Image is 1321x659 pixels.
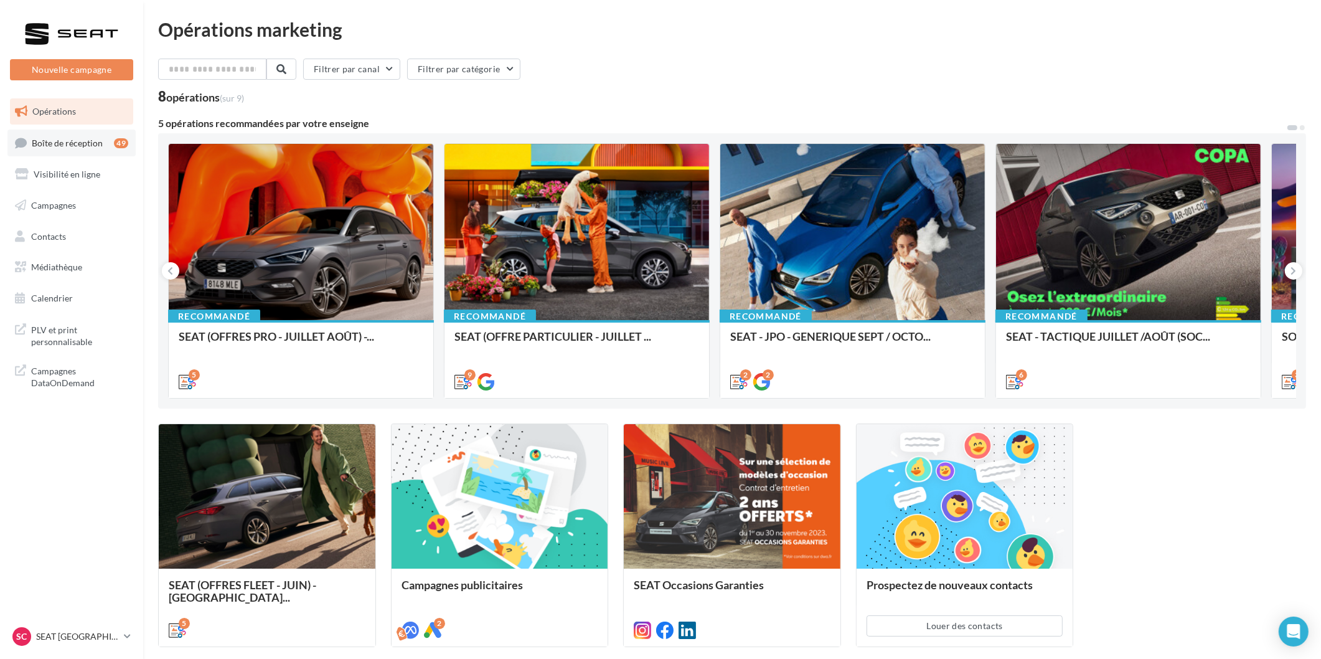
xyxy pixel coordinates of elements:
[7,254,136,280] a: Médiathèque
[32,106,76,116] span: Opérations
[1006,329,1210,343] span: SEAT - TACTIQUE JUILLET /AOÛT (SOC...
[31,363,128,389] span: Campagnes DataOnDemand
[402,578,523,592] span: Campagnes publicitaires
[444,310,536,323] div: Recommandé
[434,618,445,629] div: 2
[1279,617,1309,647] div: Open Intercom Messenger
[7,358,136,394] a: Campagnes DataOnDemand
[720,310,812,323] div: Recommandé
[454,329,651,343] span: SEAT (OFFRE PARTICULIER - JUILLET ...
[31,230,66,241] span: Contacts
[1292,369,1303,381] div: 3
[464,369,476,381] div: 9
[31,262,82,272] span: Médiathèque
[158,20,1306,39] div: Opérations marketing
[7,224,136,250] a: Contacts
[31,200,76,211] span: Campagnes
[7,285,136,311] a: Calendrier
[7,161,136,187] a: Visibilité en ligne
[867,578,1033,592] span: Prospectez de nouveaux contacts
[179,329,374,343] span: SEAT (OFFRES PRO - JUILLET AOÛT) -...
[867,615,1063,637] button: Louer des contacts
[168,310,260,323] div: Recommandé
[7,316,136,353] a: PLV et print personnalisable
[763,369,774,381] div: 2
[36,630,119,643] p: SEAT [GEOGRAPHIC_DATA]
[189,369,200,381] div: 5
[114,138,128,148] div: 49
[169,578,316,604] span: SEAT (OFFRES FLEET - JUIN) - [GEOGRAPHIC_DATA]...
[634,578,764,592] span: SEAT Occasions Garanties
[220,93,244,103] span: (sur 9)
[179,618,190,629] div: 5
[7,98,136,125] a: Opérations
[7,130,136,156] a: Boîte de réception49
[31,321,128,348] span: PLV et print personnalisable
[407,59,520,80] button: Filtrer par catégorie
[730,329,931,343] span: SEAT - JPO - GENERIQUE SEPT / OCTO...
[303,59,400,80] button: Filtrer par canal
[7,192,136,219] a: Campagnes
[32,137,103,148] span: Boîte de réception
[10,59,133,80] button: Nouvelle campagne
[166,92,244,103] div: opérations
[31,293,73,303] span: Calendrier
[34,169,100,179] span: Visibilité en ligne
[10,625,133,648] a: SC SEAT [GEOGRAPHIC_DATA]
[17,630,27,643] span: SC
[740,369,751,381] div: 2
[1016,369,1027,381] div: 6
[995,310,1088,323] div: Recommandé
[158,118,1286,128] div: 5 opérations recommandées par votre enseigne
[158,90,244,103] div: 8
